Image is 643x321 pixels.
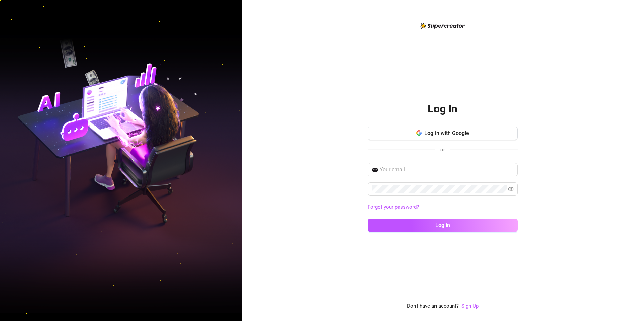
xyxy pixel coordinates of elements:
[407,302,459,310] span: Don't have an account?
[368,127,518,140] button: Log in with Google
[368,219,518,232] button: Log in
[461,302,479,310] a: Sign Up
[440,147,445,153] span: or
[368,204,419,210] a: Forgot your password?
[380,166,514,174] input: Your email
[420,23,465,29] img: logo-BBDzfeDw.svg
[424,130,469,136] span: Log in with Google
[461,303,479,309] a: Sign Up
[428,102,457,116] h2: Log In
[368,203,518,211] a: Forgot your password?
[435,222,450,228] span: Log in
[508,186,514,192] span: eye-invisible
